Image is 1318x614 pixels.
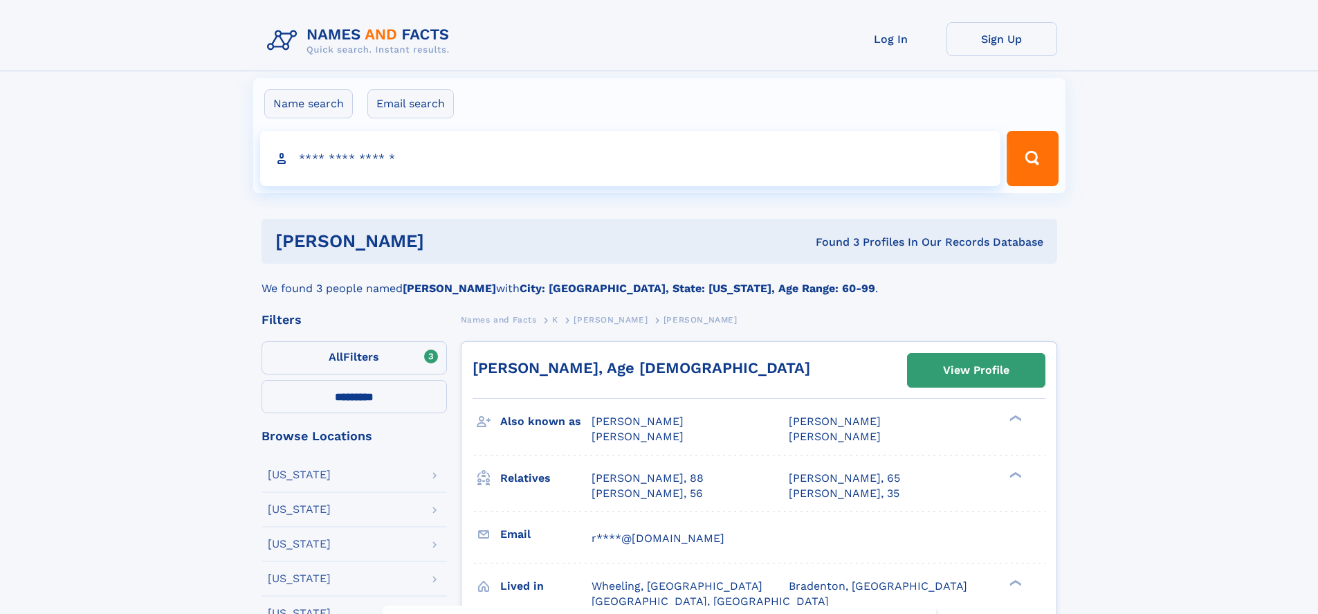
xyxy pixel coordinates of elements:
[592,471,704,486] a: [PERSON_NAME], 88
[403,282,496,295] b: [PERSON_NAME]
[1006,414,1023,423] div: ❯
[500,523,592,546] h3: Email
[592,415,684,428] span: [PERSON_NAME]
[268,504,331,515] div: [US_STATE]
[262,22,461,60] img: Logo Names and Facts
[592,430,684,443] span: [PERSON_NAME]
[329,350,343,363] span: All
[500,467,592,490] h3: Relatives
[268,469,331,480] div: [US_STATE]
[1006,470,1023,479] div: ❯
[260,131,1001,186] input: search input
[461,311,537,328] a: Names and Facts
[552,315,558,325] span: K
[262,314,447,326] div: Filters
[1007,131,1058,186] button: Search Button
[500,575,592,598] h3: Lived in
[520,282,875,295] b: City: [GEOGRAPHIC_DATA], State: [US_STATE], Age Range: 60-99
[789,430,881,443] span: [PERSON_NAME]
[789,415,881,428] span: [PERSON_NAME]
[946,22,1057,56] a: Sign Up
[574,315,648,325] span: [PERSON_NAME]
[574,311,648,328] a: [PERSON_NAME]
[367,89,454,118] label: Email search
[592,579,762,593] span: Wheeling, [GEOGRAPHIC_DATA]
[275,233,620,250] h1: [PERSON_NAME]
[268,539,331,550] div: [US_STATE]
[663,315,738,325] span: [PERSON_NAME]
[908,354,1045,387] a: View Profile
[789,579,967,593] span: Bradenton, [GEOGRAPHIC_DATA]
[262,341,447,374] label: Filters
[592,595,829,608] span: [GEOGRAPHIC_DATA], [GEOGRAPHIC_DATA]
[789,471,900,486] a: [PERSON_NAME], 65
[1006,578,1023,587] div: ❯
[789,486,899,501] a: [PERSON_NAME], 35
[262,264,1057,297] div: We found 3 people named with .
[500,410,592,433] h3: Also known as
[262,430,447,442] div: Browse Locations
[592,486,703,501] a: [PERSON_NAME], 56
[268,573,331,584] div: [US_STATE]
[943,354,1009,386] div: View Profile
[620,235,1043,250] div: Found 3 Profiles In Our Records Database
[264,89,353,118] label: Name search
[473,359,810,377] a: [PERSON_NAME], Age [DEMOGRAPHIC_DATA]
[552,311,558,328] a: K
[836,22,946,56] a: Log In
